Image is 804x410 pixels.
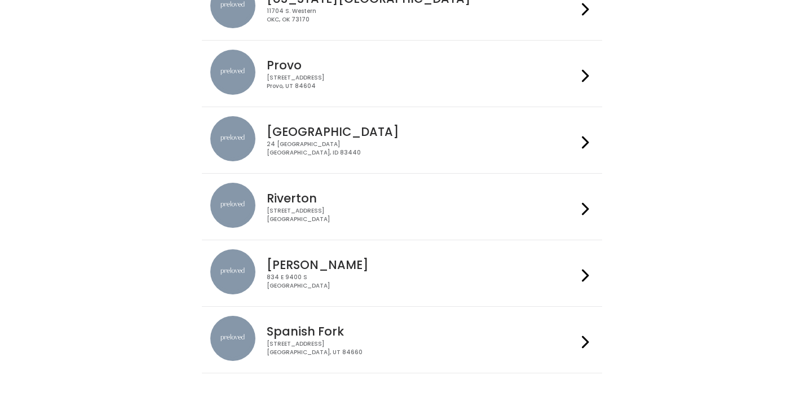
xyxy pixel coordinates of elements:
img: preloved location [210,50,255,95]
h4: Provo [267,59,577,72]
div: 11704 S. Western OKC, OK 73170 [267,7,577,24]
div: [STREET_ADDRESS] Provo, UT 84604 [267,74,577,90]
h4: [PERSON_NAME] [267,258,577,271]
div: 24 [GEOGRAPHIC_DATA] [GEOGRAPHIC_DATA], ID 83440 [267,140,577,157]
a: preloved location Riverton [STREET_ADDRESS][GEOGRAPHIC_DATA] [210,183,593,231]
a: preloved location [GEOGRAPHIC_DATA] 24 [GEOGRAPHIC_DATA][GEOGRAPHIC_DATA], ID 83440 [210,116,593,164]
h4: Riverton [267,192,577,205]
h4: [GEOGRAPHIC_DATA] [267,125,577,138]
a: preloved location Spanish Fork [STREET_ADDRESS][GEOGRAPHIC_DATA], UT 84660 [210,316,593,364]
img: preloved location [210,183,255,228]
div: [STREET_ADDRESS] [GEOGRAPHIC_DATA], UT 84660 [267,340,577,356]
h4: Spanish Fork [267,325,577,338]
img: preloved location [210,249,255,294]
a: preloved location [PERSON_NAME] 834 E 9400 S[GEOGRAPHIC_DATA] [210,249,593,297]
div: 834 E 9400 S [GEOGRAPHIC_DATA] [267,274,577,290]
div: [STREET_ADDRESS] [GEOGRAPHIC_DATA] [267,207,577,223]
a: preloved location Provo [STREET_ADDRESS]Provo, UT 84604 [210,50,593,98]
img: preloved location [210,116,255,161]
img: preloved location [210,316,255,361]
